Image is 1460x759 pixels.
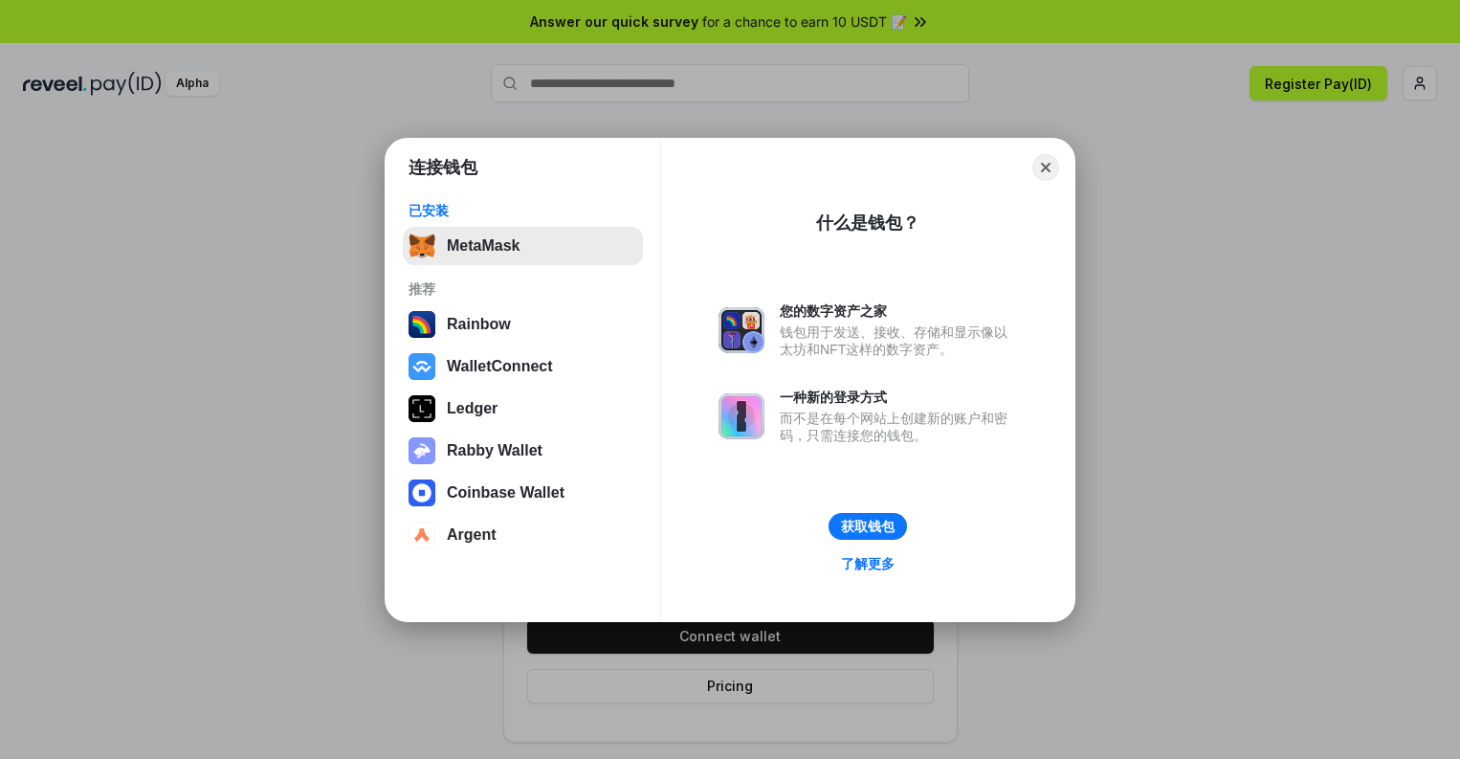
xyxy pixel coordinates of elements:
div: 您的数字资产之家 [780,302,1017,320]
div: Rabby Wallet [447,442,542,459]
div: 了解更多 [841,555,895,572]
img: svg+xml,%3Csvg%20width%3D%2228%22%20height%3D%2228%22%20viewBox%3D%220%200%2028%2028%22%20fill%3D... [409,353,435,380]
div: 而不是在每个网站上创建新的账户和密码，只需连接您的钱包。 [780,410,1017,444]
div: 钱包用于发送、接收、存储和显示像以太坊和NFT这样的数字资产。 [780,324,1017,358]
div: 获取钱包 [841,518,895,535]
div: Argent [447,526,497,544]
button: Rabby Wallet [403,432,643,470]
h1: 连接钱包 [409,156,477,179]
div: Rainbow [447,316,511,333]
img: svg+xml,%3Csvg%20width%3D%2228%22%20height%3D%2228%22%20viewBox%3D%220%200%2028%2028%22%20fill%3D... [409,480,435,506]
img: svg+xml,%3Csvg%20width%3D%2228%22%20height%3D%2228%22%20viewBox%3D%220%200%2028%2028%22%20fill%3D... [409,522,435,548]
div: 推荐 [409,280,637,298]
button: Argent [403,516,643,554]
button: Coinbase Wallet [403,474,643,512]
img: svg+xml,%3Csvg%20xmlns%3D%22http%3A%2F%2Fwww.w3.org%2F2000%2Fsvg%22%20fill%3D%22none%22%20viewBox... [719,307,764,353]
button: 获取钱包 [829,513,907,540]
div: Coinbase Wallet [447,484,564,502]
button: Ledger [403,390,643,428]
img: svg+xml,%3Csvg%20xmlns%3D%22http%3A%2F%2Fwww.w3.org%2F2000%2Fsvg%22%20width%3D%2228%22%20height%3... [409,395,435,422]
button: Close [1032,154,1059,181]
img: svg+xml,%3Csvg%20xmlns%3D%22http%3A%2F%2Fwww.w3.org%2F2000%2Fsvg%22%20fill%3D%22none%22%20viewBox... [409,437,435,464]
button: WalletConnect [403,347,643,386]
img: svg+xml,%3Csvg%20xmlns%3D%22http%3A%2F%2Fwww.w3.org%2F2000%2Fsvg%22%20fill%3D%22none%22%20viewBox... [719,393,764,439]
img: svg+xml,%3Csvg%20width%3D%22120%22%20height%3D%22120%22%20viewBox%3D%220%200%20120%20120%22%20fil... [409,311,435,338]
div: MetaMask [447,237,520,255]
div: 什么是钱包？ [816,212,919,234]
div: 一种新的登录方式 [780,389,1017,406]
button: MetaMask [403,227,643,265]
div: WalletConnect [447,358,553,375]
div: Ledger [447,400,498,417]
div: 已安装 [409,202,637,219]
button: Rainbow [403,305,643,344]
a: 了解更多 [830,551,906,576]
img: svg+xml,%3Csvg%20fill%3D%22none%22%20height%3D%2233%22%20viewBox%3D%220%200%2035%2033%22%20width%... [409,233,435,259]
